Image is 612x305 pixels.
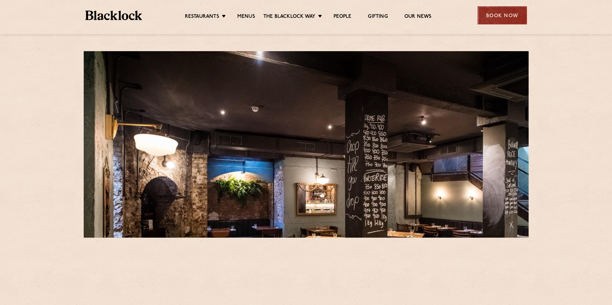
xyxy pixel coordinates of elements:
[334,14,351,21] a: People
[85,11,142,20] img: BL_Textured_Logo-footer-cropped.svg
[478,6,527,24] div: Book Now
[237,14,255,21] a: Menus
[185,14,219,21] a: Restaurants
[404,14,432,21] a: Our News
[368,14,388,21] a: Gifting
[263,14,315,21] a: The Blacklock Way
